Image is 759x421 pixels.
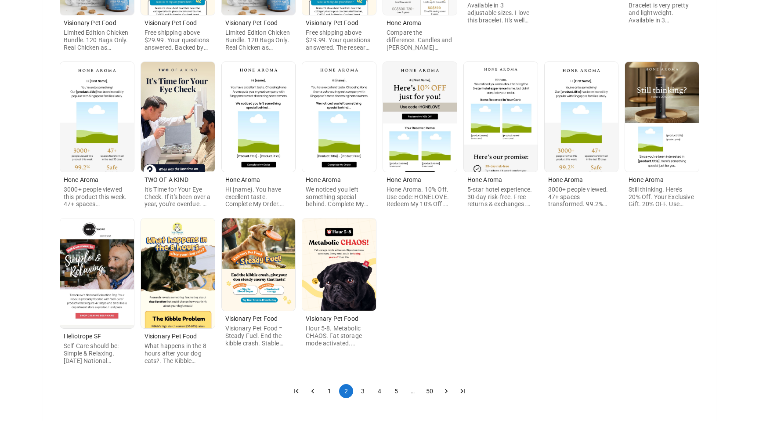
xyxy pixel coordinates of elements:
div: … [406,387,420,396]
span: Compare the difference. Candles and [PERSON_NAME] diffusers. [GEOGRAPHIC_DATA]. Weak Scent. Runs ... [387,29,453,236]
img: Image [222,218,296,311]
span: Hone Aroma [387,19,422,26]
button: Go to page 50 [423,384,437,398]
span: Visionary Pet Food [64,19,116,26]
span: It's Time for Your Eye Check. If it's been over a year, you're overdue. We Care & Listen. Tailore... [145,186,211,259]
img: Image [302,62,376,172]
span: 3000+ people viewed. 47+ spaces transformed. 99.2% satisfaction rate. Pet-friendly technology. 7x... [548,186,614,267]
span: Visionary Pet Food [145,19,197,26]
span: Hone Aroma [225,176,260,183]
img: Image [60,218,134,328]
span: Heliotrope SF [64,333,101,340]
span: Hi {name}. You have excellent taste. Complete My Order. Don't take our word for it. A Daily Ritua... [225,186,291,274]
span: Free shipping above $29.99. Your questions answered. The research validates our formula. Try this... [306,29,372,65]
span: Limited Edition Chicken Bundle. 120 Bags Only. Real Chicken as Ingredient #1. When these 120 are ... [64,29,128,73]
button: Go to page 5 [389,384,403,398]
span: Limited Edition Chicken Bundle. 120 Bags Only. Real Chicken as Ingredient #1. Made in the [GEOGRA... [225,29,290,95]
span: Hour 5-8. Metabolic CHAOS. Fat storage mode activated. Digestive stress continues. Taking years o... [306,325,371,369]
img: Image [545,62,618,172]
span: TWO OF A KIND [145,176,188,183]
span: 3000+ people viewed this product this week. 47+ spaces transformed in the last 30 days. 99.2% cus... [64,186,129,296]
img: Image [141,218,215,328]
img: Image [141,62,215,172]
img: Image [60,62,134,172]
span: Hone Aroma [467,176,502,183]
span: Hone Aroma. 10% Off. Use code: HONELOVE. Redeem My 10% Off. Amazing scent. 30-day money back guar... [387,186,452,282]
img: Image [222,62,296,172]
span: 5-star hotel experience. 30-day risk-free. Free returns & exchanges. Direct support line. Try it ... [467,186,532,222]
span: Visionary Pet Food [306,19,358,26]
span: Visionary Pet Food [225,315,278,322]
nav: pagination navigation [288,384,471,398]
button: Go to last page [456,384,470,398]
span: Available in 3 adjustable sizes. I love this bracelet. It's well made, pretty and fits perfectly. [467,2,530,38]
span: Hone Aroma [387,176,422,183]
span: Still thinking. Here’s 20% Off. Your Exclusive Gift. 20% OFF. Use code: WELCOMEHOME20 at checkout... [629,186,695,282]
button: Go to next page [439,384,453,398]
img: Image [302,218,376,311]
span: We noticed you left something special behind. Complete My Order. Don’t take our word for it. A Da... [306,186,372,282]
span: Bracelet is very pretty and lightweight. Available in 3 adjustable sizes. [629,2,688,31]
span: Visionary Pet Food [306,315,358,322]
button: Go to page 3 [356,384,370,398]
button: page 2 [339,384,353,398]
button: Go to previous page [306,384,320,398]
span: Visionary Pet Food [225,19,278,26]
span: Hone Aroma [548,176,583,183]
img: Image [464,62,538,172]
span: Hone Aroma [64,176,99,183]
span: Free shipping above $29.99. Your questions answered. Backed by peer-reviewed research. What does ... [145,29,211,221]
button: Go to first page [289,384,303,398]
span: Visionary Pet Food = Steady Fuel. End the kibble crash. Stable Blood Sugar. Sustained energy. Try... [225,325,291,369]
button: Go to page 1 [322,384,336,398]
img: Image [383,62,457,172]
button: Go to page 4 [372,384,387,398]
span: Hone Aroma [629,176,664,183]
span: Visionary Pet Food [145,333,197,340]
span: Hone Aroma [306,176,341,183]
img: Image [625,62,699,172]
